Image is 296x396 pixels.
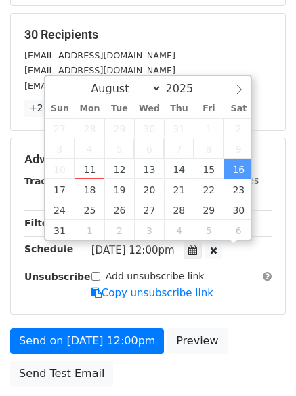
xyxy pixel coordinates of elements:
small: [EMAIL_ADDRESS][DOMAIN_NAME] [24,50,175,60]
span: Sun [45,104,75,113]
label: Add unsubscribe link [106,269,205,283]
span: August 18, 2025 [75,179,104,199]
span: August 2, 2025 [224,118,253,138]
span: August 10, 2025 [45,159,75,179]
span: August 26, 2025 [104,199,134,220]
span: August 21, 2025 [164,179,194,199]
span: July 29, 2025 [104,118,134,138]
span: September 5, 2025 [194,220,224,240]
span: August 28, 2025 [164,199,194,220]
span: August 22, 2025 [194,179,224,199]
span: August 17, 2025 [45,179,75,199]
h5: Advanced [24,152,272,167]
span: August 19, 2025 [104,179,134,199]
span: August 30, 2025 [224,199,253,220]
span: August 16, 2025 [224,159,253,179]
span: August 20, 2025 [134,179,164,199]
span: August 24, 2025 [45,199,75,220]
a: Send on [DATE] 12:00pm [10,328,164,354]
strong: Filters [24,218,59,229]
strong: Unsubscribe [24,271,91,282]
a: Copy unsubscribe link [91,287,213,299]
span: August 9, 2025 [224,138,253,159]
iframe: Chat Widget [228,331,296,396]
span: August 1, 2025 [194,118,224,138]
span: Mon [75,104,104,113]
span: July 30, 2025 [134,118,164,138]
strong: Schedule [24,243,73,254]
a: +27 more [24,100,81,117]
span: August 7, 2025 [164,138,194,159]
span: September 1, 2025 [75,220,104,240]
span: August 14, 2025 [164,159,194,179]
a: Send Test Email [10,361,113,387]
span: September 6, 2025 [224,220,253,240]
span: August 4, 2025 [75,138,104,159]
span: August 3, 2025 [45,138,75,159]
span: July 28, 2025 [75,118,104,138]
input: Year [162,82,211,95]
span: July 27, 2025 [45,118,75,138]
span: Thu [164,104,194,113]
span: [DATE] 12:00pm [91,244,175,256]
span: September 4, 2025 [164,220,194,240]
span: August 29, 2025 [194,199,224,220]
span: August 11, 2025 [75,159,104,179]
span: August 27, 2025 [134,199,164,220]
span: August 15, 2025 [194,159,224,179]
a: Preview [167,328,227,354]
span: Tue [104,104,134,113]
span: Wed [134,104,164,113]
span: August 12, 2025 [104,159,134,179]
span: August 23, 2025 [224,179,253,199]
span: Sat [224,104,253,113]
strong: Tracking [24,176,70,186]
span: September 2, 2025 [104,220,134,240]
span: August 13, 2025 [134,159,164,179]
span: August 6, 2025 [134,138,164,159]
small: [EMAIL_ADDRESS][DOMAIN_NAME] [24,81,175,91]
span: August 31, 2025 [45,220,75,240]
small: [EMAIL_ADDRESS][DOMAIN_NAME] [24,65,175,75]
span: August 25, 2025 [75,199,104,220]
span: Fri [194,104,224,113]
span: July 31, 2025 [164,118,194,138]
span: August 8, 2025 [194,138,224,159]
h5: 30 Recipients [24,27,272,42]
span: September 3, 2025 [134,220,164,240]
span: August 5, 2025 [104,138,134,159]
